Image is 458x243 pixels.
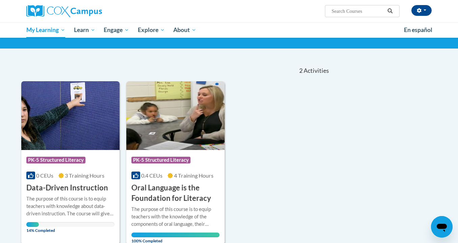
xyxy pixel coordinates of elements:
span: Explore [138,26,165,34]
button: Account Settings [411,5,432,16]
a: Cox Campus [26,5,155,17]
h3: Data-Driven Instruction [26,183,108,193]
input: Search Courses [331,7,385,15]
span: Learn [74,26,95,34]
span: Activities [304,67,329,74]
span: Engage [104,26,129,34]
img: Cox Campus [26,5,102,17]
span: PK-5 Structured Literacy [131,157,190,163]
a: My Learning [22,22,70,38]
span: En español [404,26,432,33]
img: Course Logo [126,81,225,150]
a: En español [400,23,437,37]
button: Search [385,7,395,15]
a: About [169,22,201,38]
a: Learn [70,22,100,38]
div: Main menu [16,22,442,38]
img: Course Logo [21,81,120,150]
span: My Learning [26,26,65,34]
span: PK-5 Structured Literacy [26,157,85,163]
span: 14% Completed [26,222,39,233]
div: Your progress [131,233,220,237]
span: 0 CEUs [36,172,53,179]
span: About [173,26,196,34]
h3: Oral Language is the Foundation for Literacy [131,183,220,204]
a: Explore [133,22,169,38]
span: 4 Training Hours [174,172,213,179]
iframe: Button to launch messaging window [431,216,453,238]
div: The purpose of this course is to equip teachers with the knowledge of the components of oral lang... [131,206,220,228]
div: Your progress [26,222,39,227]
span: 3 Training Hours [65,172,104,179]
span: 2 [299,67,303,74]
a: Engage [99,22,133,38]
span: 0.4 CEUs [141,172,162,179]
div: The purpose of this course is to equip teachers with knowledge about data-driven instruction. The... [26,195,114,217]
